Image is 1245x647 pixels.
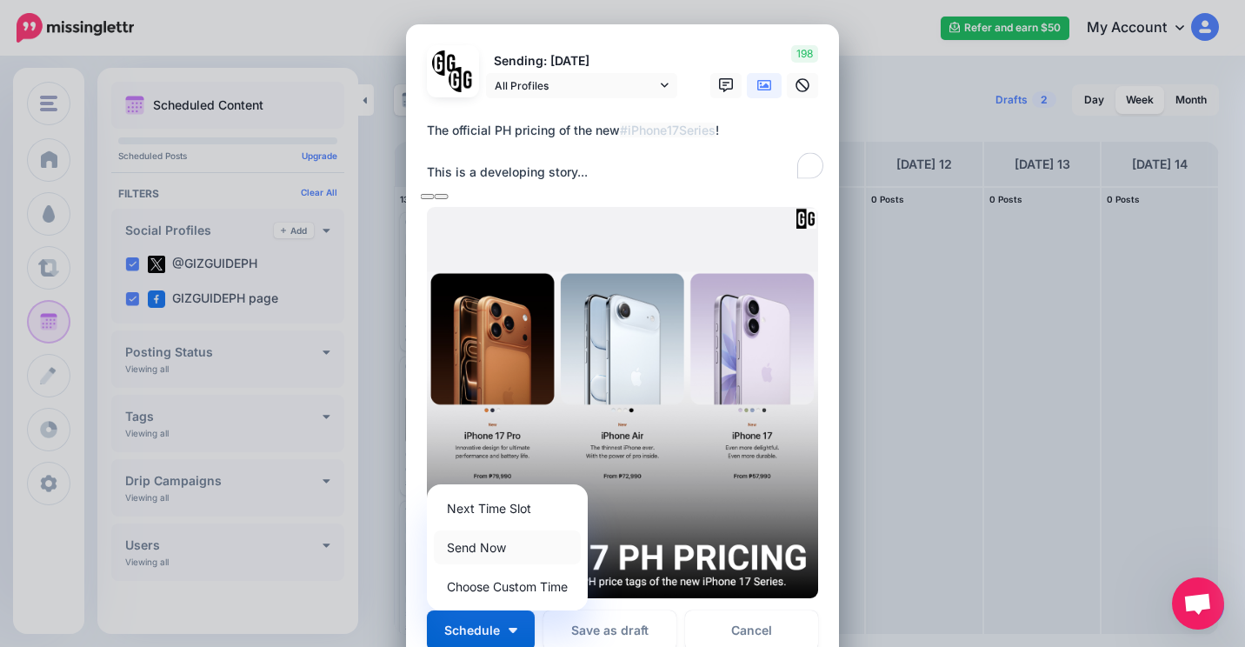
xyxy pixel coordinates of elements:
a: Send Now [434,530,581,564]
div: Schedule [427,484,588,610]
div: The official PH pricing of the new ! This is a developing story... [427,120,827,183]
span: All Profiles [495,77,656,95]
textarea: To enrich screen reader interactions, please activate Accessibility in Grammarly extension settings [427,120,827,183]
img: U7KTVG7GV510SMHYWKRQ2PSXYD95F41X.png [427,207,818,598]
p: Sending: [DATE] [486,51,677,71]
img: 353459792_649996473822713_4483302954317148903_n-bsa138318.png [432,50,457,76]
img: arrow-down-white.png [509,628,517,633]
a: Next Time Slot [434,491,581,525]
a: All Profiles [486,73,677,98]
span: Schedule [444,624,500,637]
span: 198 [791,45,818,63]
img: JT5sWCfR-79925.png [449,67,474,92]
a: Choose Custom Time [434,570,581,604]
